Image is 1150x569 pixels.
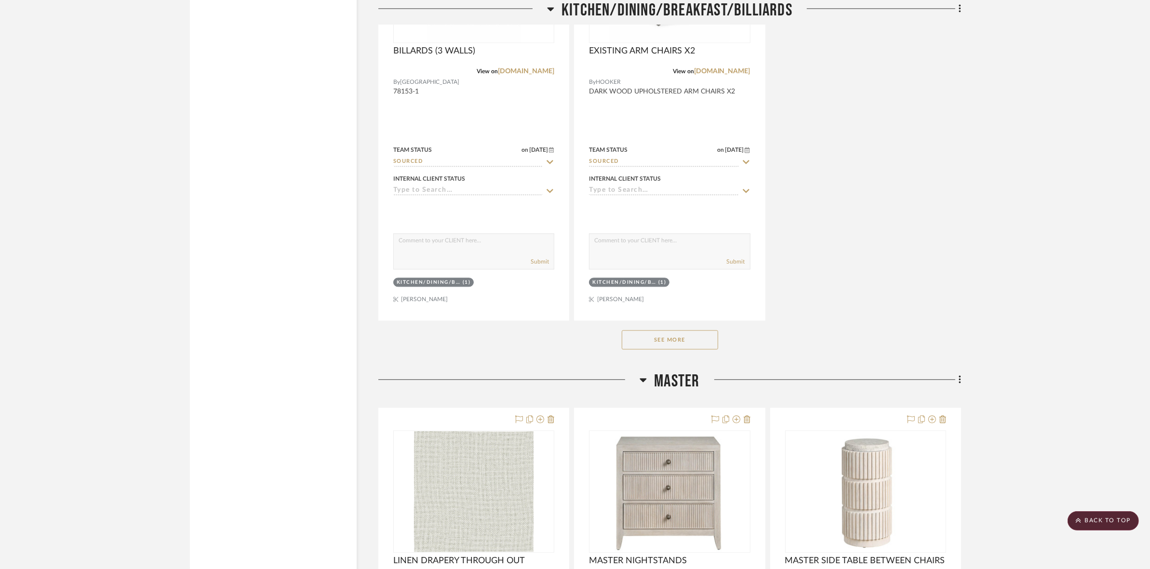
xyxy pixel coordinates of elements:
button: Submit [727,257,745,266]
img: MASTER SIDE TABLE BETWEEN CHAIRS [786,432,945,551]
div: Team Status [393,146,432,154]
span: By [393,78,400,87]
span: MASTER SIDE TABLE BETWEEN CHAIRS [785,556,945,566]
span: HOOKER [596,78,621,87]
a: [DOMAIN_NAME] [694,68,750,75]
span: MASTER NIGHTSTANDS [589,556,687,566]
a: [DOMAIN_NAME] [498,68,554,75]
span: View on [673,68,694,74]
div: KITCHEN/DINING/BREAKFAST/BILLIARDS [592,279,656,286]
span: on [522,147,528,153]
div: (1) [463,279,471,286]
input: Type to Search… [589,158,738,167]
span: LINEN DRAPERY THROUGH OUT [393,556,525,566]
span: EXISTING ARM CHAIRS X2 [589,46,695,56]
span: on [717,147,724,153]
button: See More [622,330,718,349]
img: LINEN DRAPERY THROUGH OUT [414,431,534,552]
div: Internal Client Status [589,174,661,183]
input: Type to Search… [393,158,543,167]
scroll-to-top-button: BACK TO TOP [1068,511,1139,530]
div: KITCHEN/DINING/BREAKFAST/BILLIARDS [397,279,460,286]
span: [GEOGRAPHIC_DATA] [400,78,459,87]
div: (1) [658,279,667,286]
span: BILLARDS (3 WALLS) [393,46,475,56]
span: [DATE] [528,146,549,153]
input: Type to Search… [589,186,738,196]
div: Internal Client Status [393,174,465,183]
button: Submit [531,257,549,266]
div: Team Status [589,146,628,154]
span: MASTER [654,371,699,392]
img: MASTER NIGHTSTANDS [590,432,749,551]
span: By [589,78,596,87]
span: [DATE] [724,146,745,153]
input: Type to Search… [393,186,543,196]
span: View on [477,68,498,74]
